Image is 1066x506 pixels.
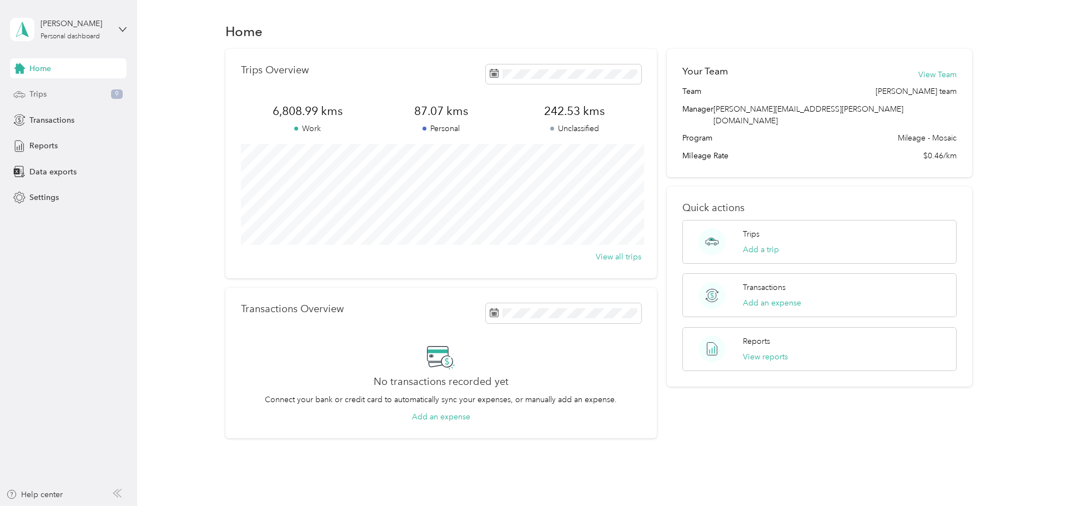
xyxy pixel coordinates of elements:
[374,103,508,119] span: 87.07 kms
[743,335,770,347] p: Reports
[898,132,957,144] span: Mileage - Mosaic
[682,132,712,144] span: Program
[29,166,77,178] span: Data exports
[743,228,760,240] p: Trips
[225,26,263,37] h1: Home
[508,103,642,119] span: 242.53 kms
[918,69,957,81] button: View Team
[374,376,509,388] h2: No transactions recorded yet
[682,202,957,214] p: Quick actions
[29,140,58,152] span: Reports
[29,192,59,203] span: Settings
[111,89,123,99] span: 9
[241,303,344,315] p: Transactions Overview
[41,18,110,29] div: [PERSON_NAME]
[374,123,508,134] p: Personal
[29,63,51,74] span: Home
[876,86,957,97] span: [PERSON_NAME] team
[508,123,642,134] p: Unclassified
[412,411,470,423] button: Add an expense
[713,104,903,126] span: [PERSON_NAME][EMAIL_ADDRESS][PERSON_NAME][DOMAIN_NAME]
[743,297,801,309] button: Add an expense
[682,64,728,78] h2: Your Team
[923,150,957,162] span: $0.46/km
[41,33,100,40] div: Personal dashboard
[1004,444,1066,506] iframe: Everlance-gr Chat Button Frame
[743,351,788,363] button: View reports
[682,103,713,127] span: Manager
[241,123,375,134] p: Work
[265,394,617,405] p: Connect your bank or credit card to automatically sync your expenses, or manually add an expense.
[743,244,779,255] button: Add a trip
[743,282,786,293] p: Transactions
[596,251,641,263] button: View all trips
[682,150,728,162] span: Mileage Rate
[241,64,309,76] p: Trips Overview
[29,114,74,126] span: Transactions
[241,103,375,119] span: 6,808.99 kms
[29,88,47,100] span: Trips
[6,489,63,500] button: Help center
[682,86,701,97] span: Team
